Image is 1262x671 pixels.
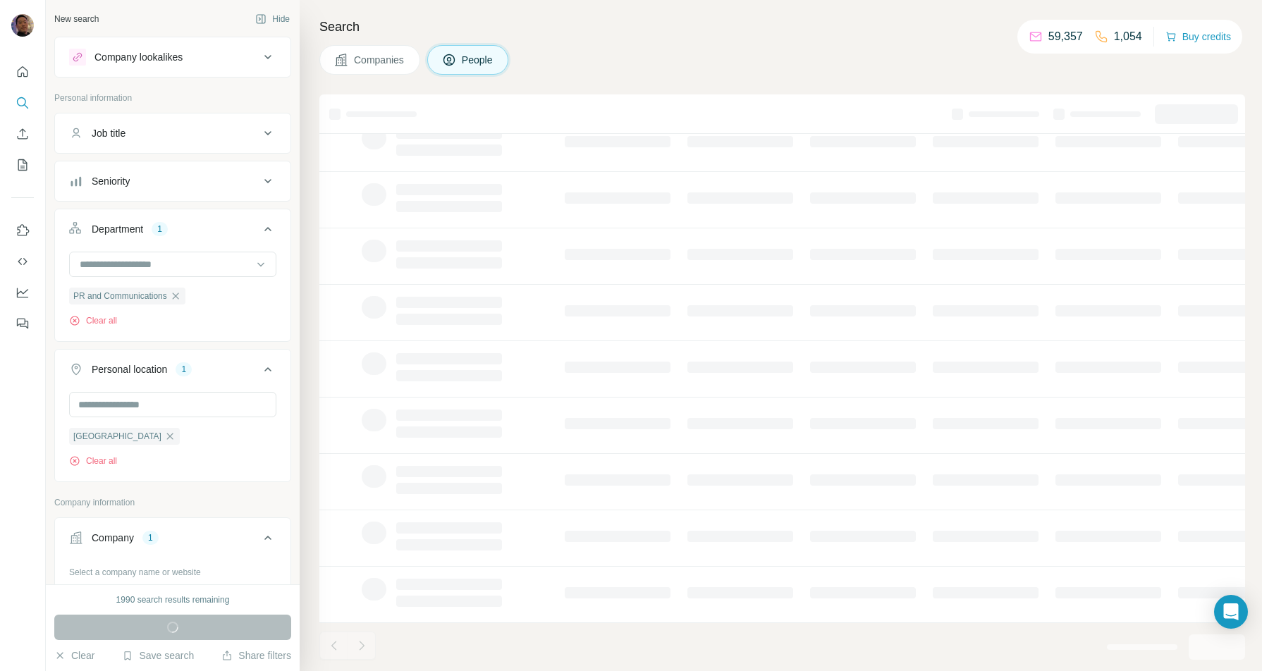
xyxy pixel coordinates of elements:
div: Job title [92,126,125,140]
button: Clear [54,648,94,663]
span: People [462,53,494,67]
div: Company lookalikes [94,50,183,64]
button: Buy credits [1165,27,1231,47]
button: Hide [245,8,300,30]
div: Company [92,531,134,545]
button: Dashboard [11,280,34,305]
button: Use Surfe on LinkedIn [11,218,34,243]
p: 59,357 [1048,28,1083,45]
span: Companies [354,53,405,67]
button: Search [11,90,34,116]
button: Department1 [55,212,290,252]
button: Job title [55,116,290,150]
button: Clear all [69,314,117,327]
span: [GEOGRAPHIC_DATA] [73,430,161,443]
div: 1 [176,363,192,376]
div: Personal location [92,362,167,376]
h4: Search [319,17,1245,37]
button: Quick start [11,59,34,85]
p: 1,054 [1114,28,1142,45]
p: Company information [54,496,291,509]
div: 1 [152,223,168,235]
button: Share filters [221,648,291,663]
button: Save search [122,648,194,663]
div: Seniority [92,174,130,188]
div: Open Intercom Messenger [1214,595,1248,629]
div: New search [54,13,99,25]
button: My lists [11,152,34,178]
button: Clear all [69,455,117,467]
div: Select a company name or website [69,560,276,579]
p: Personal information [54,92,291,104]
button: Company lookalikes [55,40,290,74]
button: Seniority [55,164,290,198]
img: Avatar [11,14,34,37]
div: 1990 search results remaining [116,593,230,606]
button: Use Surfe API [11,249,34,274]
button: Feedback [11,311,34,336]
button: Enrich CSV [11,121,34,147]
div: Department [92,222,143,236]
span: PR and Communications [73,290,167,302]
button: Personal location1 [55,352,290,392]
div: 1 [142,531,159,544]
button: Company1 [55,521,290,560]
